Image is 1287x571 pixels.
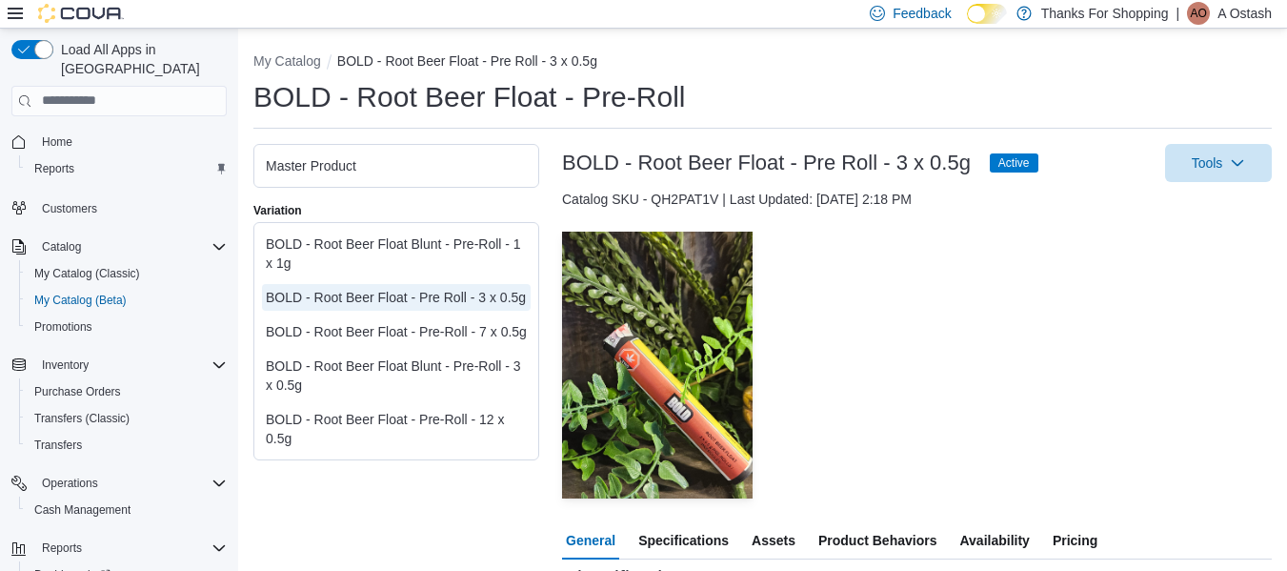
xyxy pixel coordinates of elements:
[34,235,227,258] span: Catalog
[34,195,227,219] span: Customers
[34,354,96,377] button: Inventory
[566,521,615,560] span: General
[4,352,234,378] button: Inventory
[27,407,227,430] span: Transfers (Classic)
[893,4,951,23] span: Feedback
[752,521,795,560] span: Assets
[1191,2,1207,25] span: AO
[34,537,227,560] span: Reports
[253,203,302,218] label: Variation
[34,197,105,220] a: Customers
[818,521,936,560] span: Product Behaviors
[562,152,971,174] h3: BOLD - Root Beer Float - Pre Roll - 3 x 0.5g
[990,153,1038,173] span: Active
[42,540,82,556] span: Reports
[27,380,129,403] a: Purchase Orders
[266,156,527,175] div: Master Product
[4,128,234,155] button: Home
[27,316,100,338] a: Promotions
[4,535,234,561] button: Reports
[34,472,227,495] span: Operations
[967,4,1007,24] input: Dark Mode
[27,499,138,521] a: Cash Management
[1192,153,1223,173] span: Tools
[27,157,82,180] a: Reports
[266,288,527,307] div: BOLD - Root Beer Float - Pre Roll - 3 x 0.5g
[1187,2,1210,25] div: A Ostash
[337,53,597,69] button: BOLD - Root Beer Float - Pre Roll - 3 x 0.5g
[34,293,127,308] span: My Catalog (Beta)
[266,357,527,395] div: BOLD - Root Beer Float Blunt - Pre-Roll - 3 x 0.5g
[4,470,234,497] button: Operations
[998,154,1030,172] span: Active
[19,260,234,287] button: My Catalog (Classic)
[42,239,81,255] span: Catalog
[1041,2,1169,25] p: Thanks For Shopping
[34,502,131,518] span: Cash Management
[27,289,227,312] span: My Catalog (Beta)
[19,314,234,340] button: Promotions
[34,161,74,176] span: Reports
[42,201,97,216] span: Customers
[27,499,227,521] span: Cash Management
[19,405,234,432] button: Transfers (Classic)
[19,432,234,459] button: Transfers
[266,410,527,448] div: BOLD - Root Beer Float - Pre-Roll - 12 x 0.5g
[1165,144,1272,182] button: Tools
[562,232,753,499] img: Image for BOLD - Root Beer Float - Pre Roll - 3 x 0.5g
[42,357,89,373] span: Inventory
[34,354,227,377] span: Inventory
[967,24,968,25] span: Dark Mode
[562,190,1272,209] div: Catalog SKU - QH2PAT1V | Last Updated: [DATE] 2:18 PM
[27,262,227,285] span: My Catalog (Classic)
[266,235,527,273] div: BOLD - Root Beer Float Blunt - Pre-Roll - 1 x 1g
[27,434,227,457] span: Transfers
[27,434,90,457] a: Transfers
[34,384,121,399] span: Purchase Orders
[53,40,227,78] span: Load All Apps in [GEOGRAPHIC_DATA]
[959,521,1029,560] span: Availability
[27,262,148,285] a: My Catalog (Classic)
[27,407,137,430] a: Transfers (Classic)
[1053,521,1097,560] span: Pricing
[27,380,227,403] span: Purchase Orders
[253,53,321,69] button: My Catalog
[34,438,82,453] span: Transfers
[19,497,234,523] button: Cash Management
[27,316,227,338] span: Promotions
[27,157,227,180] span: Reports
[253,78,685,116] h1: BOLD - Root Beer Float - Pre-Roll
[34,411,130,426] span: Transfers (Classic)
[42,476,98,491] span: Operations
[253,51,1272,74] nav: An example of EuiBreadcrumbs
[19,287,234,314] button: My Catalog (Beta)
[4,234,234,260] button: Catalog
[34,235,89,258] button: Catalog
[34,537,90,560] button: Reports
[27,289,134,312] a: My Catalog (Beta)
[19,155,234,182] button: Reports
[266,322,527,341] div: BOLD - Root Beer Float - Pre-Roll - 7 x 0.5g
[34,319,92,335] span: Promotions
[38,4,124,23] img: Cova
[4,194,234,221] button: Customers
[19,378,234,405] button: Purchase Orders
[638,521,729,560] span: Specifications
[34,266,140,281] span: My Catalog (Classic)
[34,130,227,153] span: Home
[1217,2,1272,25] p: A Ostash
[42,134,72,150] span: Home
[1176,2,1180,25] p: |
[34,472,106,495] button: Operations
[34,131,80,153] a: Home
